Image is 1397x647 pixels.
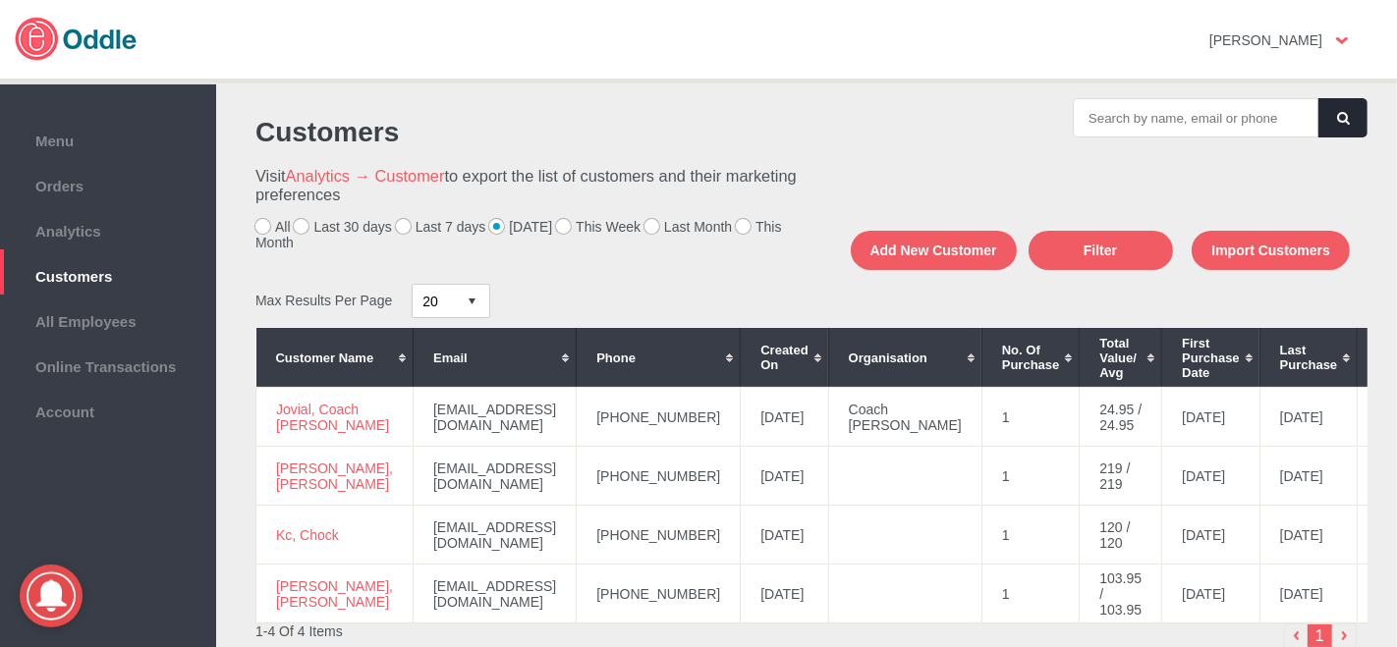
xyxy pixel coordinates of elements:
input: Search by name, email or phone [1073,98,1318,137]
a: Kc, Chock [276,527,339,543]
td: [DATE] [1162,447,1260,506]
td: 120 / 120 [1080,506,1162,565]
a: [PERSON_NAME], [PERSON_NAME] [276,460,393,492]
h3: Visit to export the list of customers and their marketing preferences [255,167,797,204]
td: 1 [981,565,1080,623]
span: Orders [10,173,206,194]
span: Menu [10,128,206,149]
th: Last Purchase [1259,328,1358,387]
td: [EMAIL_ADDRESS][DOMAIN_NAME] [414,447,577,506]
label: This Week [556,219,641,235]
span: Account [10,399,206,420]
a: [PERSON_NAME], [PERSON_NAME] [276,578,393,610]
label: This Month [255,219,782,250]
td: [PHONE_NUMBER] [577,447,741,506]
button: Import Customers [1192,231,1350,270]
span: All Employees [10,308,206,330]
td: [PHONE_NUMBER] [577,506,741,565]
th: First Purchase Date [1162,328,1260,387]
td: [DATE] [1259,388,1358,447]
span: Analytics [10,218,206,240]
td: [DATE] [1162,565,1260,623]
a: Jovial, Coach [PERSON_NAME] [276,402,389,433]
td: [EMAIL_ADDRESS][DOMAIN_NAME] [414,506,577,565]
span: Max Results Per Page [255,294,392,309]
td: [DATE] [1259,506,1358,565]
td: [DATE] [1259,447,1358,506]
td: [DATE] [1259,565,1358,623]
h1: Customers [255,117,797,148]
th: Phone [577,328,741,387]
th: Total Value/ Avg [1080,328,1162,387]
td: [DATE] [1162,388,1260,447]
button: Add New Customer [851,231,1017,270]
td: [PHONE_NUMBER] [577,388,741,447]
td: [DATE] [741,388,828,447]
td: 103.95 / 103.95 [1080,565,1162,623]
span: Customers [10,263,206,285]
th: Customer Name [256,328,414,387]
td: Coach [PERSON_NAME] [828,388,981,447]
td: 1 [981,388,1080,447]
td: 1 [981,506,1080,565]
a: Analytics → Customer [286,167,445,185]
td: [EMAIL_ADDRESS][DOMAIN_NAME] [414,565,577,623]
label: All [255,219,291,235]
label: Last Month [644,219,732,235]
td: [DATE] [741,506,828,565]
span: Online Transactions [10,353,206,375]
label: Last 30 days [294,219,391,235]
span: 1-4 Of 4 Items [255,623,343,639]
label: [DATE] [489,219,552,235]
label: Last 7 days [396,219,486,235]
button: Filter [1029,231,1173,270]
td: [PHONE_NUMBER] [577,565,741,623]
td: [EMAIL_ADDRESS][DOMAIN_NAME] [414,388,577,447]
strong: [PERSON_NAME] [1209,32,1322,48]
td: [DATE] [741,565,828,623]
th: Email [414,328,577,387]
th: Organisation [828,328,981,387]
td: [DATE] [741,447,828,506]
th: No. of Purchase [981,328,1080,387]
img: user-option-arrow.png [1336,37,1348,44]
th: Created On [741,328,828,387]
td: [DATE] [1162,506,1260,565]
td: 24.95 / 24.95 [1080,388,1162,447]
td: 219 / 219 [1080,447,1162,506]
td: 1 [981,447,1080,506]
